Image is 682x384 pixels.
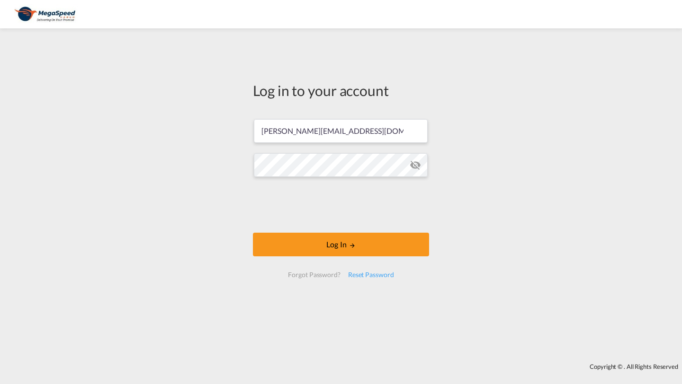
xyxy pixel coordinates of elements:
div: Forgot Password? [284,266,344,283]
div: Reset Password [344,266,398,283]
md-icon: icon-eye-off [410,159,421,171]
iframe: reCAPTCHA [269,186,413,223]
input: Enter email/phone number [254,119,428,143]
img: ad002ba0aea611eda5429768204679d3.JPG [14,4,78,25]
button: LOGIN [253,233,429,256]
div: Log in to your account [253,80,429,100]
